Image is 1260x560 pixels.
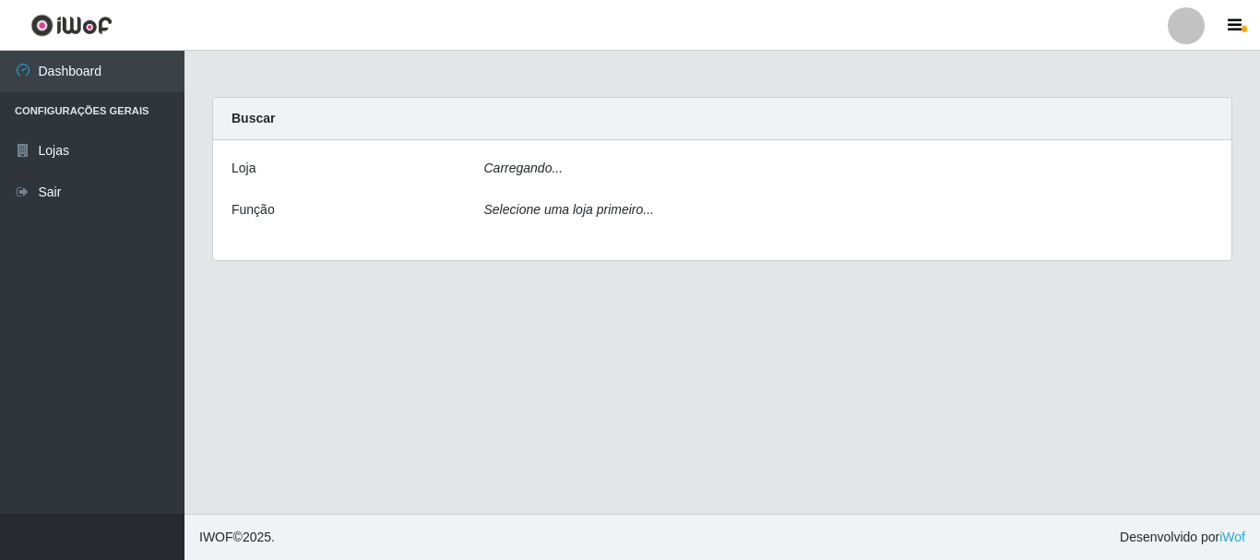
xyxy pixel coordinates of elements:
[232,200,275,220] label: Função
[232,159,256,178] label: Loja
[199,530,233,544] span: IWOF
[1219,530,1245,544] a: iWof
[232,111,275,125] strong: Buscar
[199,528,275,547] span: © 2025 .
[484,161,564,175] i: Carregando...
[484,202,654,217] i: Selecione uma loja primeiro...
[30,14,113,37] img: CoreUI Logo
[1120,528,1245,547] span: Desenvolvido por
